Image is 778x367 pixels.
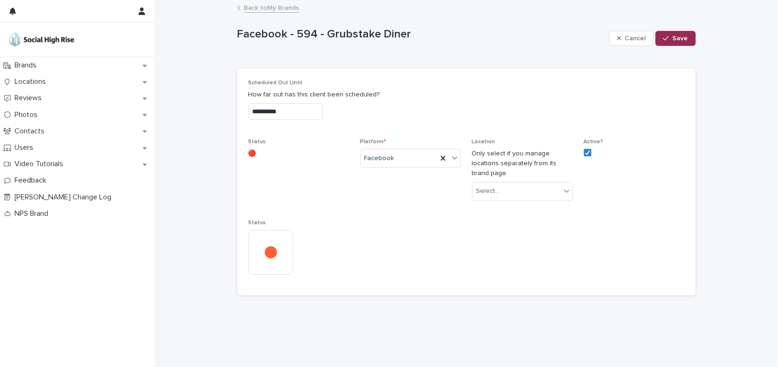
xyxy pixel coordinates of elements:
p: Photos [11,110,45,119]
p: Facebook - 594 - Grubstake Diner [237,28,605,41]
p: Users [11,143,41,152]
p: NPS Brand [11,209,56,218]
p: Locations [11,77,53,86]
p: Reviews [11,94,49,103]
span: Scheduled Out Until [248,80,303,86]
a: Back toMy Brands [244,2,299,13]
p: Brands [11,61,44,70]
img: o5DnuTxEQV6sW9jFYBBf [7,30,76,49]
span: Status [248,220,266,226]
p: Video Tutorials [11,160,71,169]
span: Platform [360,139,386,145]
div: Select... [476,186,500,196]
span: Save [673,35,688,42]
p: Only select if you manage locations separately from its brand page. [472,149,573,178]
p: 🔴 [248,149,349,159]
p: Contacts [11,127,52,136]
span: Cancel [625,35,646,42]
span: Facebook [364,154,394,163]
button: Cancel [609,31,654,46]
p: How far out has this client been scheduled? [248,90,684,100]
span: Status [248,139,266,145]
span: Location [472,139,495,145]
span: Active? [584,139,603,145]
button: Save [655,31,695,46]
p: Feedback [11,176,54,185]
p: [PERSON_NAME] Change Log [11,193,119,202]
